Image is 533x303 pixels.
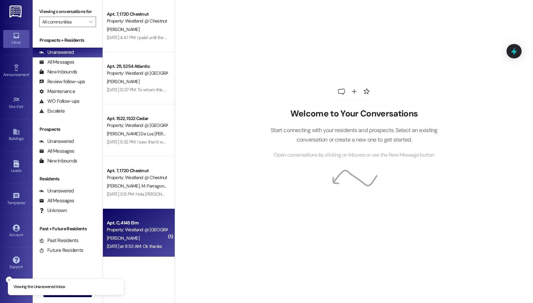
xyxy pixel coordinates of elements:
[107,18,167,24] div: Property: Westland @ Chestnut (3366)
[261,109,447,119] h2: Welcome to Your Conversations
[107,174,167,181] div: Property: Westland @ Chestnut (3366)
[3,254,29,272] a: Support
[107,235,139,241] span: [PERSON_NAME]
[107,35,187,40] div: [DATE] 4:47 PM: I paid until the 11th I believe
[107,79,139,84] span: [PERSON_NAME]
[39,49,74,56] div: Unanswered
[39,59,74,66] div: All Messages
[107,70,167,77] div: Property: Westland @ [GEOGRAPHIC_DATA] (3283)
[9,6,23,18] img: ResiDesk Logo
[3,222,29,240] a: Account
[107,115,167,122] div: Apt. 1522, 1522 Cedar
[13,284,65,290] p: Viewing the Unanswered inbox
[107,122,167,129] div: Property: Westland @ [GEOGRAPHIC_DATA] (3297)
[107,26,139,32] span: [PERSON_NAME]
[39,207,67,214] div: Unknown
[39,98,79,105] div: WO Follow-ups
[107,11,167,18] div: Apt. 7, 1720 Chestnut
[33,37,103,44] div: Prospects + Residents
[39,108,65,114] div: Escalate
[107,191,358,197] div: [DATE] 3:13 PM: Hola [PERSON_NAME] soy [PERSON_NAME] cuanto tenemos que pagar por los 11 [PERSON_...
[39,237,79,244] div: Past Residents
[25,200,26,204] span: •
[6,277,12,283] button: Close toast
[107,226,167,233] div: Property: Westland @ [GEOGRAPHIC_DATA] (3389)
[39,188,74,194] div: Unanswered
[33,175,103,182] div: Residents
[39,197,74,204] div: All Messages
[261,126,447,144] p: Start connecting with your residents and prospects. Select an existing conversation or create a n...
[89,19,92,24] i: 
[107,63,167,70] div: Apt. 211, 5254 Atlantic
[39,158,77,164] div: New Inbounds
[274,151,434,159] span: Open conversations by clicking on inboxes or use the New Message button
[33,225,103,232] div: Past + Future Residents
[39,68,77,75] div: New Inbounds
[39,7,96,17] label: Viewing conversations for
[3,190,29,208] a: Templates •
[39,247,83,254] div: Future Residents
[107,131,189,137] span: [PERSON_NAME] De Los [PERSON_NAME]
[3,30,29,48] a: Inbox
[3,126,29,144] a: Buildings
[3,158,29,176] a: Leads
[39,88,75,95] div: Maintenance
[141,183,175,189] span: M. Parragonzalez
[107,183,141,189] span: [PERSON_NAME]
[39,148,74,155] div: All Messages
[29,71,30,76] span: •
[42,17,86,27] input: All communities
[107,243,162,249] div: [DATE] at 8:53 AM: Ok thanks
[33,126,103,133] div: Prospects
[3,94,29,112] a: Site Visit •
[39,78,85,85] div: Review follow-ups
[107,167,167,174] div: Apt. 7, 1720 Chestnut
[39,138,74,145] div: Unanswered
[107,220,167,226] div: Apt. C, 4145 Elm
